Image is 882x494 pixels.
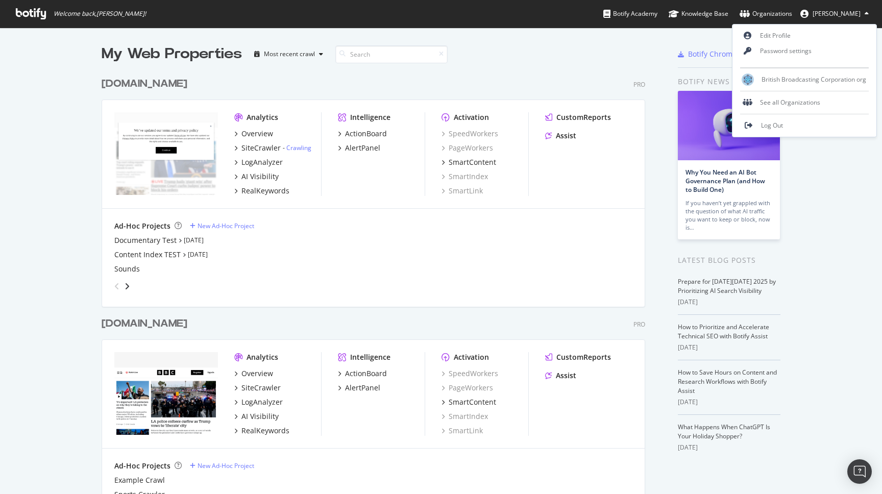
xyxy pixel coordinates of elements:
[678,423,770,440] a: What Happens When ChatGPT Is Your Holiday Shopper?
[442,171,488,182] div: SmartIndex
[556,370,576,381] div: Assist
[603,9,657,19] div: Botify Academy
[442,397,496,407] a: SmartContent
[442,368,498,379] a: SpeedWorkers
[545,370,576,381] a: Assist
[114,250,181,260] a: Content Index TEST
[250,46,327,62] button: Most recent crawl
[338,129,387,139] a: ActionBoard
[190,461,254,470] a: New Ad-Hoc Project
[102,316,191,331] a: [DOMAIN_NAME]
[102,44,242,64] div: My Web Properties
[234,186,289,196] a: RealKeywords
[234,143,311,153] a: SiteCrawler- Crawling
[454,112,489,122] div: Activation
[442,143,493,153] a: PageWorkers
[241,426,289,436] div: RealKeywords
[234,411,279,422] a: AI Visibility
[114,475,165,485] a: Example Crawl
[678,323,769,340] a: How to Prioritize and Accelerate Technical SEO with Botify Assist
[678,277,776,295] a: Prepare for [DATE][DATE] 2025 by Prioritizing AI Search Visibility
[442,383,493,393] a: PageWorkers
[241,397,283,407] div: LogAnalyzer
[685,199,772,232] div: If you haven’t yet grappled with the question of what AI traffic you want to keep or block, now is…
[442,129,498,139] a: SpeedWorkers
[669,9,728,19] div: Knowledge Base
[633,80,645,89] div: Pro
[338,368,387,379] a: ActionBoard
[732,43,876,59] a: Password settings
[110,278,124,294] div: angle-left
[54,10,146,18] span: Welcome back, [PERSON_NAME] !
[678,255,780,266] div: Latest Blog Posts
[247,112,278,122] div: Analytics
[442,157,496,167] a: SmartContent
[678,368,777,395] a: How to Save Hours on Content and Research Workflows with Botify Assist
[241,143,281,153] div: SiteCrawler
[198,461,254,470] div: New Ad-Hoc Project
[847,459,872,484] div: Open Intercom Messenger
[241,171,279,182] div: AI Visibility
[678,443,780,452] div: [DATE]
[742,73,754,86] img: British Broadcasting Corporation org
[102,77,187,91] div: [DOMAIN_NAME]
[740,9,792,19] div: Organizations
[190,221,254,230] a: New Ad-Hoc Project
[338,143,380,153] a: AlertPanel
[188,250,208,259] a: [DATE]
[114,352,218,435] img: www.bbc.co.uk
[633,320,645,329] div: Pro
[234,426,289,436] a: RealKeywords
[732,95,876,110] div: See all Organizations
[685,168,765,194] a: Why You Need an AI Bot Governance Plan (and How to Build One)
[678,49,760,59] a: Botify Chrome Plugin
[102,77,191,91] a: [DOMAIN_NAME]
[124,281,131,291] div: angle-right
[247,352,278,362] div: Analytics
[234,397,283,407] a: LogAnalyzer
[264,51,315,57] div: Most recent crawl
[442,426,483,436] a: SmartLink
[761,121,783,130] span: Log Out
[556,352,611,362] div: CustomReports
[732,118,876,133] a: Log Out
[449,397,496,407] div: SmartContent
[678,91,780,160] img: Why You Need an AI Bot Governance Plan (and How to Build One)
[283,143,311,152] div: -
[102,316,187,331] div: [DOMAIN_NAME]
[449,157,496,167] div: SmartContent
[241,186,289,196] div: RealKeywords
[454,352,489,362] div: Activation
[442,186,483,196] a: SmartLink
[545,112,611,122] a: CustomReports
[350,352,390,362] div: Intelligence
[234,129,273,139] a: Overview
[762,75,866,84] span: British Broadcasting Corporation org
[350,112,390,122] div: Intelligence
[114,112,218,195] img: www.bbc.com
[442,411,488,422] div: SmartIndex
[114,264,140,274] a: Sounds
[234,171,279,182] a: AI Visibility
[345,368,387,379] div: ActionBoard
[545,131,576,141] a: Assist
[732,28,876,43] a: Edit Profile
[335,45,448,63] input: Search
[114,221,170,231] div: Ad-Hoc Projects
[556,112,611,122] div: CustomReports
[234,383,281,393] a: SiteCrawler
[345,143,380,153] div: AlertPanel
[114,235,177,245] a: Documentary Test
[286,143,311,152] a: Crawling
[234,157,283,167] a: LogAnalyzer
[678,398,780,407] div: [DATE]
